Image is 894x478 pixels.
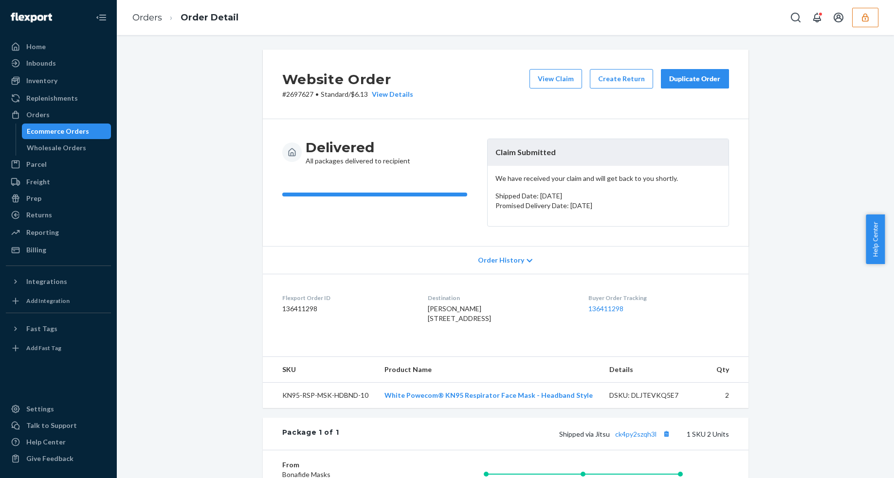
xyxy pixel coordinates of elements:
[26,277,67,286] div: Integrations
[602,357,709,383] th: Details
[27,126,89,136] div: Ecommerce Orders
[6,293,111,309] a: Add Integration
[22,124,111,139] a: Ecommerce Orders
[282,304,412,314] dd: 136411298
[26,159,47,169] div: Parcel
[26,177,50,187] div: Freight
[282,427,339,440] div: Package 1 of 1
[588,294,729,302] dt: Buyer Order Tracking
[495,201,721,211] p: Promised Delivery Date: [DATE]
[181,12,238,23] a: Order Detail
[590,69,653,89] button: Create Return
[306,139,410,166] div: All packages delivered to recipient
[26,110,50,120] div: Orders
[6,434,111,450] a: Help Center
[263,382,377,408] td: KN95-RSP-MSK-HDBND-10
[6,401,111,417] a: Settings
[807,8,827,27] button: Open notifications
[125,3,246,32] ol: breadcrumbs
[6,90,111,106] a: Replenishments
[26,437,66,447] div: Help Center
[6,174,111,190] a: Freight
[263,357,377,383] th: SKU
[306,139,410,156] h3: Delivered
[708,382,748,408] td: 2
[282,69,413,89] h2: Website Order
[384,391,593,399] a: White Powecom® KN95 Respirator Face Mask - Headband Style
[6,418,111,433] button: Talk to Support
[6,274,111,289] button: Integrations
[282,89,413,99] p: # 2697627 / $6.13
[6,242,111,258] a: Billing
[282,294,412,302] dt: Flexport Order ID
[26,58,56,68] div: Inbounds
[26,297,70,305] div: Add Integration
[26,93,78,103] div: Replenishments
[6,191,111,206] a: Prep
[26,404,54,414] div: Settings
[132,12,162,23] a: Orders
[588,304,623,313] a: 136411298
[615,430,657,438] a: ck4py2szqh3l
[832,449,884,473] iframe: Opens a widget where you can chat to one of our agents
[339,427,729,440] div: 1 SKU 2 Units
[786,8,805,27] button: Open Search Box
[6,207,111,223] a: Returns
[321,90,348,98] span: Standard
[661,69,729,89] button: Duplicate Order
[377,357,602,383] th: Product Name
[6,107,111,123] a: Orders
[6,39,111,54] a: Home
[6,321,111,336] button: Fast Tags
[660,427,673,440] button: Copy tracking number
[26,454,73,463] div: Give Feedback
[669,74,721,84] div: Duplicate Order
[315,90,319,98] span: •
[829,8,848,27] button: Open account menu
[495,174,721,183] p: We have received your claim and will get back to you shortly.
[282,460,399,470] dt: From
[26,210,52,220] div: Returns
[866,214,885,264] button: Help Center
[559,430,673,438] span: Shipped via Jitsu
[478,255,524,265] span: Order History
[6,225,111,240] a: Reporting
[6,451,111,466] button: Give Feedback
[6,73,111,89] a: Inventory
[708,357,748,383] th: Qty
[11,13,52,22] img: Flexport logo
[6,157,111,172] a: Parcel
[529,69,582,89] button: View Claim
[609,390,701,400] div: DSKU: DLJTEVKQ5E7
[488,139,729,166] header: Claim Submitted
[6,340,111,356] a: Add Fast Tag
[26,344,61,352] div: Add Fast Tag
[26,194,41,203] div: Prep
[26,421,77,430] div: Talk to Support
[428,304,491,322] span: [PERSON_NAME] [STREET_ADDRESS]
[26,42,46,52] div: Home
[27,143,86,153] div: Wholesale Orders
[495,191,721,201] p: Shipped Date: [DATE]
[91,8,111,27] button: Close Navigation
[428,294,573,302] dt: Destination
[6,55,111,71] a: Inbounds
[26,228,59,237] div: Reporting
[26,245,46,255] div: Billing
[26,324,57,334] div: Fast Tags
[26,76,57,86] div: Inventory
[22,140,111,156] a: Wholesale Orders
[368,89,413,99] button: View Details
